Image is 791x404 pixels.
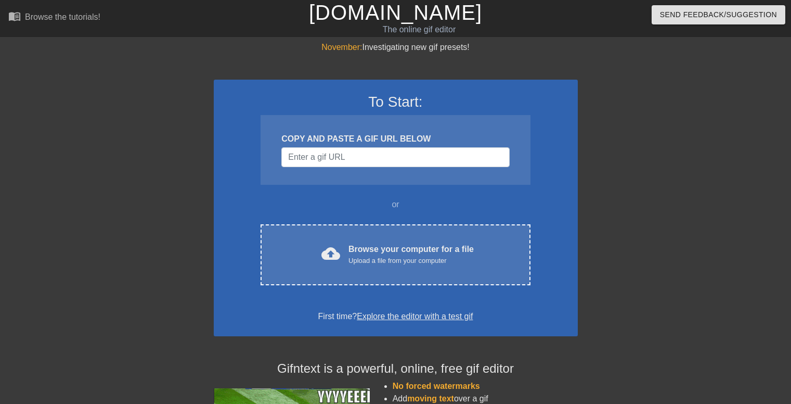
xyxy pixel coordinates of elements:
span: cloud_upload [321,244,340,263]
a: [DOMAIN_NAME] [309,1,482,24]
span: November: [321,43,362,52]
span: No forced watermarks [393,382,480,390]
div: or [241,198,551,211]
a: Explore the editor with a test gif [357,312,473,321]
input: Username [281,147,509,167]
span: moving text [407,394,454,403]
span: menu_book [8,10,21,22]
div: Investigating new gif presets! [214,41,578,54]
div: Browse your computer for a file [348,243,474,266]
div: Upload a file from your computer [348,256,474,266]
div: The online gif editor [269,23,569,36]
button: Send Feedback/Suggestion [652,5,785,24]
a: Browse the tutorials! [8,10,100,26]
h4: Gifntext is a powerful, online, free gif editor [214,361,578,376]
div: COPY AND PASTE A GIF URL BELOW [281,133,509,145]
div: First time? [227,310,564,323]
span: Send Feedback/Suggestion [660,8,777,21]
div: Browse the tutorials! [25,12,100,21]
h3: To Start: [227,93,564,111]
